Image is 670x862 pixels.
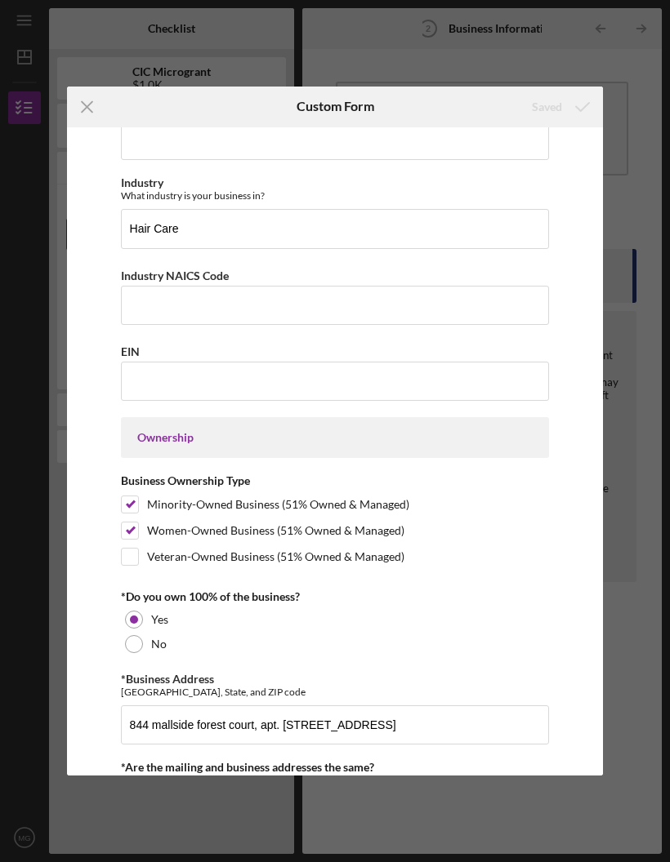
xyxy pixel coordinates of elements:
div: Ownership [137,431,534,444]
label: Industry [121,176,163,189]
label: Industry NAICS Code [121,269,229,282]
div: [GEOGRAPHIC_DATA], State, and ZIP code [121,686,550,698]
div: *Do you own 100% of the business? [121,590,550,603]
div: Business Ownership Type [121,474,550,487]
h6: Custom Form [297,99,374,113]
label: Women-Owned Business (51% Owned & Managed) [147,522,404,539]
div: What industry is your business in? [121,189,550,202]
button: Saved [516,91,603,123]
label: EIN [121,344,140,358]
div: *Are the mailing and business addresses the same? [121,761,550,774]
label: Veteran-Owned Business (51% Owned & Managed) [147,549,404,565]
div: Saved [532,91,562,123]
label: *Business Address [121,672,214,686]
label: Minority-Owned Business (51% Owned & Managed) [147,496,409,513]
label: No [151,638,167,651]
label: Yes [151,613,168,626]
